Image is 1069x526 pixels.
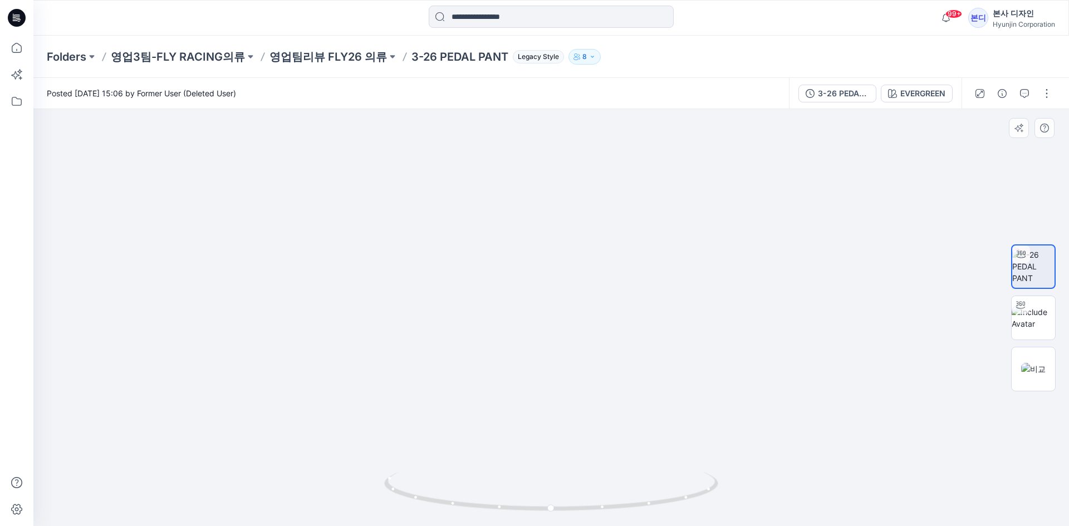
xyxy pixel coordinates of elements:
div: EVERGREEN [900,87,945,100]
button: Details [993,85,1011,102]
div: 본디 [968,8,988,28]
p: 8 [582,51,587,63]
button: 3-26 PEDAL PANT [798,85,876,102]
img: 3-26 PEDAL PANT [1012,249,1055,284]
span: 99+ [945,9,962,18]
p: 3-26 PEDAL PANT [411,49,508,65]
button: Legacy Style [508,49,564,65]
div: Hyunjin Corporation [993,20,1055,28]
a: Folders [47,49,86,65]
div: 본사 디자인 [993,7,1055,20]
a: 영업팀리뷰 FLY26 의류 [269,49,387,65]
button: EVERGREEN [881,85,953,102]
a: Former User (Deleted User) [137,89,236,98]
img: Include Avatar [1012,306,1055,330]
div: 3-26 PEDAL PANT [818,87,869,100]
button: 8 [568,49,601,65]
span: Legacy Style [513,50,564,63]
a: 영업3팀-FLY RACING의류 [111,49,245,65]
img: 비교 [1021,363,1046,375]
span: Posted [DATE] 15:06 by [47,87,236,99]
